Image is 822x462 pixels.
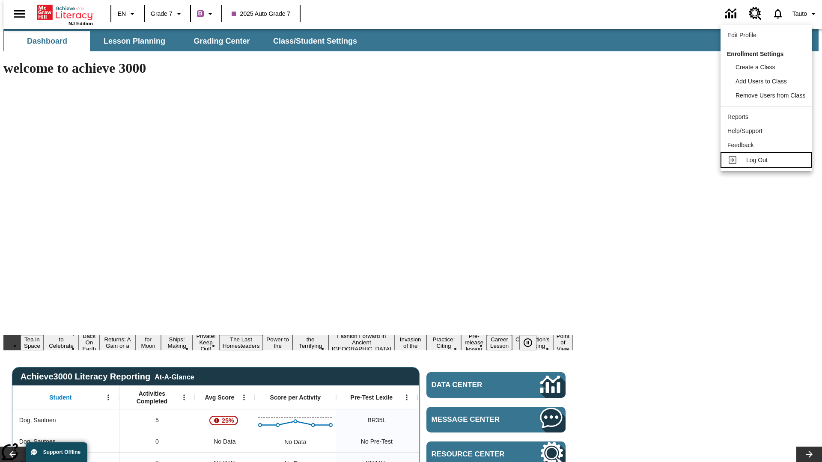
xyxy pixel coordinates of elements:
span: Reports [727,113,748,120]
span: Help/Support [727,127,762,134]
span: Add Users to Class [736,78,787,85]
span: Feedback [727,142,753,148]
span: Enrollment Settings [727,50,783,57]
span: Log Out [746,157,768,163]
span: Remove Users from Class [736,92,805,99]
span: Create a Class [736,64,775,71]
span: Edit Profile [727,32,756,38]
